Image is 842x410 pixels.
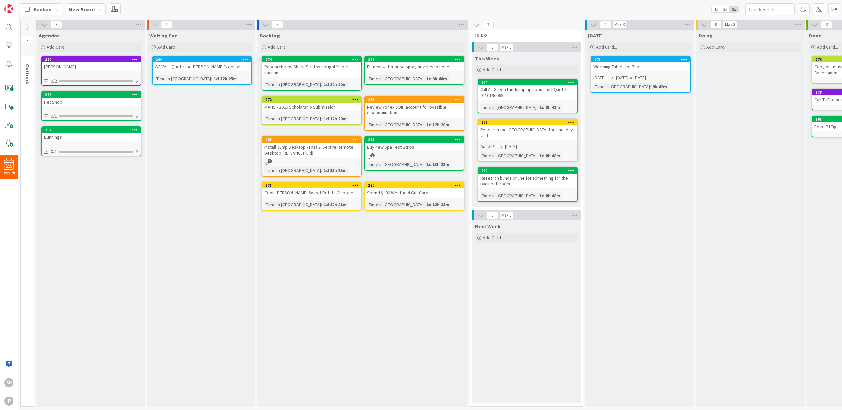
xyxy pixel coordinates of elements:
[367,75,424,82] div: Time in [GEOGRAPHIC_DATA]
[24,64,31,84] span: Outlook
[42,92,141,98] div: 268
[47,44,68,50] span: Add Card...
[365,57,464,62] div: 277
[367,121,424,128] div: Time in [GEOGRAPHIC_DATA]
[591,62,690,71] div: Worming Tablet for Pups
[321,167,322,174] span: :
[41,56,141,86] a: 269[PERSON_NAME]0/2
[478,168,577,174] div: 260
[365,143,464,151] div: Buy new Spa Test Strips
[262,62,361,77] div: Research new Shark Stratos upright XL pet vacuum
[365,137,464,151] div: 265Buy new Spa Test Strips
[591,57,690,71] div: 275Worming Tablet for Pups
[370,153,375,157] span: 1
[322,81,348,88] div: 1d 12h 20m
[42,98,141,106] div: Pet Shop
[538,104,562,111] div: 1d 8h 48m
[537,192,538,199] span: :
[4,378,13,387] div: SK
[272,21,283,29] span: 8
[473,32,575,38] span: To Do
[161,21,172,29] span: 1
[368,97,464,102] div: 273
[153,57,251,71] div: 266WF Vet - Quote for [PERSON_NAME]’s dental
[262,136,362,177] a: 263Install Jump Desktop - Fast & Secure Remote Desktop (RDP, VNC, Fluid)Time in [GEOGRAPHIC_DATA]...
[478,79,577,100] div: 264Call All Green Landscaping about Turf Quote 0410196069
[42,92,141,106] div: 268Pet Shop
[706,44,728,50] span: Add Card...
[478,168,577,188] div: 260Research blinds online for something for the back bathroom
[478,167,578,202] a: 260Research blinds online for something for the back bathroomTime in [GEOGRAPHIC_DATA]:1d 8h 48m
[322,167,348,174] div: 1d 13h 25m
[817,44,838,50] span: Add Card...
[4,397,13,406] div: P
[478,85,577,100] div: Call All Green Landscaping about Turf Quote 0410196069
[365,182,464,188] div: 270
[34,5,52,13] span: Kanban
[42,57,141,62] div: 269
[262,182,361,197] div: 271Cook [PERSON_NAME] Sweet Potato Chipotle
[487,43,498,51] span: 3
[262,137,361,143] div: 263
[322,201,348,208] div: 1d 12h 21m
[265,57,361,62] div: 274
[155,75,211,82] div: Time in [GEOGRAPHIC_DATA]
[42,127,141,141] div: 267Bunnings
[322,115,348,122] div: 1d 12h 20m
[42,133,141,141] div: Bunnings
[424,201,425,208] span: :
[538,152,562,159] div: 1d 8h 48m
[321,115,322,122] span: :
[39,32,60,39] span: Agendas
[365,97,464,103] div: 273
[368,137,464,142] div: 265
[475,55,499,61] span: This Week
[425,121,451,128] div: 1d 12h 20m
[152,56,252,85] a: 266WF Vet - Quote for [PERSON_NAME]’s dentalTime in [GEOGRAPHIC_DATA]:1d 12h 25m
[478,79,577,85] div: 264
[321,201,322,208] span: :
[262,137,361,157] div: 263Install Jump Desktop - Fast & Secure Remote Desktop (RDP, VNC, Fluid)
[264,201,321,208] div: Time in [GEOGRAPHIC_DATA]
[268,44,289,50] span: Add Card...
[600,21,611,29] span: 1
[425,75,449,82] div: 1d 8h 44m
[594,57,690,62] div: 275
[593,74,606,81] span: [DATE]
[537,152,538,159] span: :
[260,32,280,39] span: Backlog
[42,57,141,71] div: 269[PERSON_NAME]
[153,62,251,71] div: WF Vet - Quote for [PERSON_NAME]’s dental
[212,75,238,82] div: 1d 12h 25m
[45,92,141,97] div: 268
[478,119,577,140] div: 262Research the [GEOGRAPHIC_DATA] for a holiday visit
[365,62,464,71] div: Fit new water hose spray nozzles to hoses
[262,188,361,197] div: Cook [PERSON_NAME] Sweet Potato Chipotle
[481,120,577,125] div: 262
[481,168,577,173] div: 260
[425,161,451,168] div: 1d 13h 21m
[588,32,604,39] span: Today
[364,96,464,131] a: 273Review Vonex VOIP account for possible discontinuationTime in [GEOGRAPHIC_DATA]:1d 12h 20m
[480,104,537,111] div: Time in [GEOGRAPHIC_DATA]
[69,6,95,12] b: New Board
[262,56,362,91] a: 274Research new Shark Stratos upright XL pet vacuumTime in [GEOGRAPHIC_DATA]:1d 12h 20m
[650,83,651,90] span: :
[41,91,141,121] a: 268Pet Shop0/1
[616,74,628,81] span: [DATE]
[712,6,721,12] span: 1x
[367,161,424,168] div: Time in [GEOGRAPHIC_DATA]
[478,125,577,140] div: Research the [GEOGRAPHIC_DATA] for a holiday visit
[424,75,425,82] span: :
[262,97,361,103] div: 272
[321,81,322,88] span: :
[41,126,141,156] a: 267Bunnings0/1
[593,83,650,90] div: Time in [GEOGRAPHIC_DATA]
[365,97,464,117] div: 273Review Vonex VOIP account for possible discontinuation
[265,183,361,188] div: 271
[480,192,537,199] div: Time in [GEOGRAPHIC_DATA]
[42,127,141,133] div: 267
[364,136,464,171] a: 265Buy new Spa Test StripsTime in [GEOGRAPHIC_DATA]:1d 13h 21m
[475,223,501,229] span: Next Week
[710,21,722,29] span: 0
